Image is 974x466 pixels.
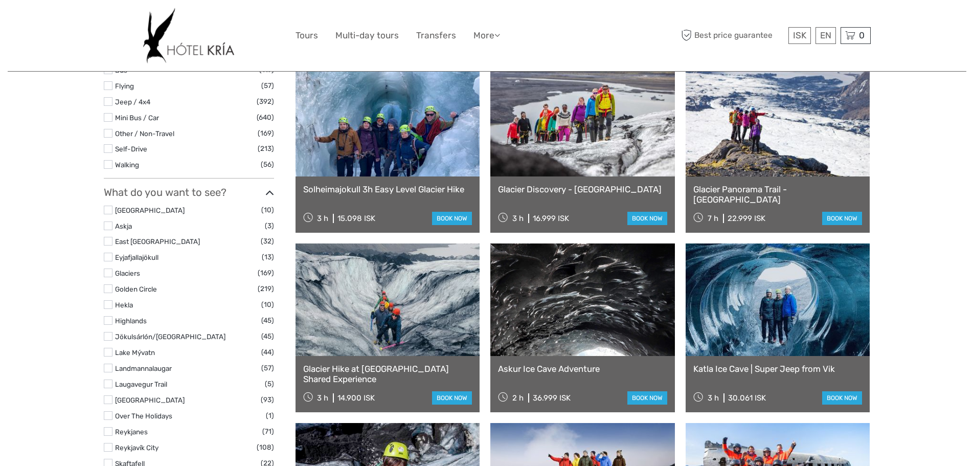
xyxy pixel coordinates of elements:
[115,222,132,230] a: Askja
[258,143,274,154] span: (213)
[296,28,318,43] a: Tours
[261,346,274,358] span: (44)
[104,186,274,198] h3: What do you want to see?
[115,285,157,293] a: Golden Circle
[627,212,667,225] a: book now
[728,393,766,403] div: 30.061 ISK
[335,28,399,43] a: Multi-day tours
[115,412,172,420] a: Over The Holidays
[627,391,667,405] a: book now
[115,237,200,246] a: East [GEOGRAPHIC_DATA]
[708,214,718,223] span: 7 h
[679,27,786,44] span: Best price guarantee
[498,364,667,374] a: Askur Ice Cave Adventure
[115,364,172,372] a: Landmannalaugar
[432,212,472,225] a: book now
[257,441,274,453] span: (108)
[115,129,174,138] a: Other / Non-Travel
[317,393,328,403] span: 3 h
[115,66,127,74] a: Bus
[693,184,863,205] a: Glacier Panorama Trail - [GEOGRAPHIC_DATA]
[261,315,274,326] span: (45)
[115,396,185,404] a: [GEOGRAPHIC_DATA]
[115,161,139,169] a: Walking
[793,30,806,40] span: ISK
[115,348,155,357] a: Lake Mývatn
[303,184,472,194] a: Solheimajokull 3h Easy Level Glacier Hike
[432,391,472,405] a: book now
[693,364,863,374] a: Katla Ice Cave | Super Jeep from Vik
[261,394,274,406] span: (93)
[258,267,274,279] span: (169)
[115,317,147,325] a: Highlands
[261,299,274,310] span: (10)
[337,393,375,403] div: 14.900 ISK
[265,378,274,390] span: (5)
[512,214,524,223] span: 3 h
[262,426,274,437] span: (71)
[115,301,133,309] a: Hekla
[115,114,159,122] a: Mini Bus / Car
[261,204,274,216] span: (10)
[265,220,274,232] span: (3)
[498,184,667,194] a: Glacier Discovery - [GEOGRAPHIC_DATA]
[258,127,274,139] span: (169)
[708,393,719,403] span: 3 h
[416,28,456,43] a: Transfers
[115,269,140,277] a: Glaciers
[857,30,866,40] span: 0
[115,206,185,214] a: [GEOGRAPHIC_DATA]
[317,214,328,223] span: 3 h
[115,145,147,153] a: Self-Drive
[257,96,274,107] span: (392)
[115,332,225,341] a: Jökulsárlón/[GEOGRAPHIC_DATA]
[822,391,862,405] a: book now
[266,410,274,421] span: (1)
[533,393,571,403] div: 36.999 ISK
[261,80,274,92] span: (57)
[115,428,148,436] a: Reykjanes
[303,364,472,385] a: Glacier Hike at [GEOGRAPHIC_DATA] Shared Experience
[822,212,862,225] a: book now
[258,283,274,295] span: (219)
[115,380,167,388] a: Laugavegur Trail
[816,27,836,44] div: EN
[473,28,500,43] a: More
[261,330,274,342] span: (45)
[728,214,765,223] div: 22.999 ISK
[262,251,274,263] span: (13)
[115,82,134,90] a: Flying
[115,253,158,261] a: Eyjafjallajökull
[143,8,234,63] img: 532-e91e591f-ac1d-45f7-9962-d0f146f45aa0_logo_big.jpg
[261,362,274,374] span: (57)
[261,159,274,170] span: (56)
[533,214,569,223] div: 16.999 ISK
[512,393,524,403] span: 2 h
[257,112,274,123] span: (640)
[337,214,375,223] div: 15.098 ISK
[115,98,150,106] a: Jeep / 4x4
[261,235,274,247] span: (32)
[115,443,158,452] a: Reykjavík City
